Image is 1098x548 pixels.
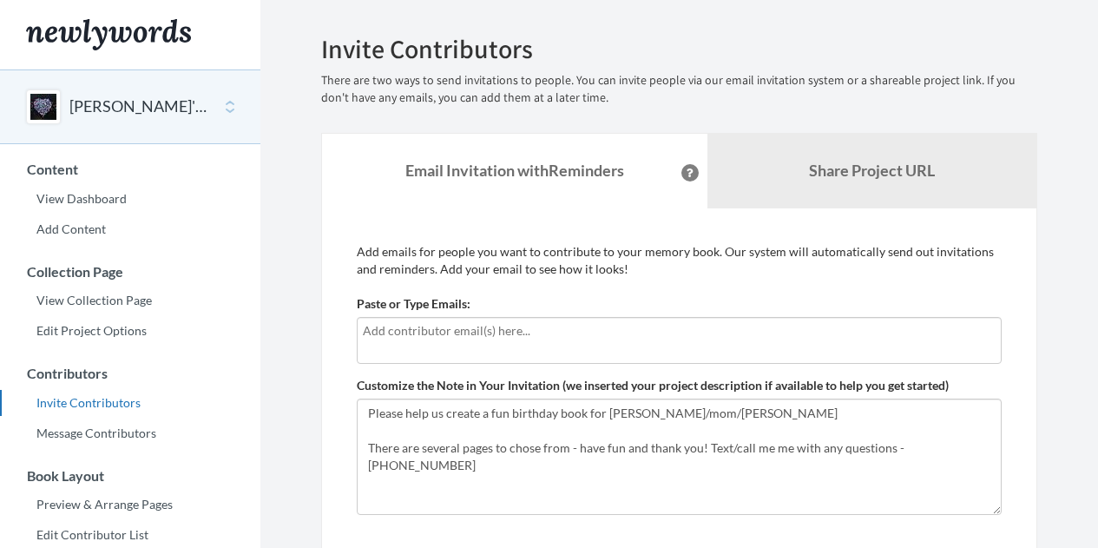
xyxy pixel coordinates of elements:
strong: Email Invitation with Reminders [405,161,624,180]
h3: Book Layout [1,468,260,484]
label: Customize the Note in Your Invitation (we inserted your project description if available to help ... [357,377,949,394]
p: Add emails for people you want to contribute to your memory book. Our system will automatically s... [357,243,1002,278]
h3: Contributors [1,366,260,381]
h3: Content [1,162,260,177]
h2: Invite Contributors [321,35,1037,63]
input: Add contributor email(s) here... [363,321,996,340]
p: There are two ways to send invitations to people. You can invite people via our email invitation ... [321,72,1037,107]
b: Share Project URL [809,161,935,180]
textarea: Please help us create a fun birthday book for [PERSON_NAME]/mom/[PERSON_NAME] There are several p... [357,399,1002,515]
label: Paste or Type Emails: [357,295,470,313]
h3: Collection Page [1,264,260,280]
button: [PERSON_NAME]'s 80th [69,96,210,118]
img: Newlywords logo [26,19,191,50]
